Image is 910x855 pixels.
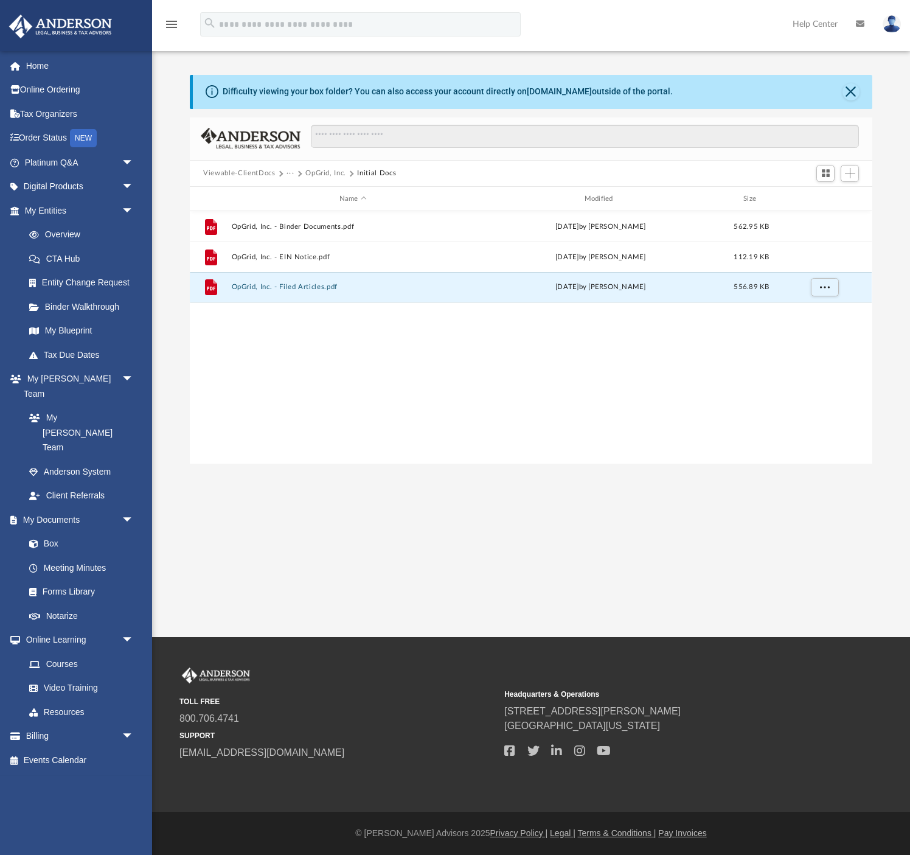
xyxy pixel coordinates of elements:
[578,828,656,838] a: Terms & Conditions |
[841,165,859,182] button: Add
[122,628,146,653] span: arrow_drop_down
[9,150,152,175] a: Platinum Q&Aarrow_drop_down
[122,724,146,749] span: arrow_drop_down
[305,168,346,179] button: OpGrid, Inc.
[203,168,275,179] button: Viewable-ClientDocs
[479,252,722,263] div: [DATE] by [PERSON_NAME]
[9,198,152,223] a: My Entitiesarrow_drop_down
[811,279,839,297] button: More options
[550,828,575,838] a: Legal |
[17,604,146,628] a: Notarize
[122,508,146,532] span: arrow_drop_down
[223,85,673,98] div: Difficulty viewing your box folder? You can also access your account directly on outside of the p...
[9,367,146,406] a: My [PERSON_NAME] Teamarrow_drop_down
[734,254,769,260] span: 112.19 KB
[231,194,474,204] div: Name
[5,15,116,38] img: Anderson Advisors Platinum Portal
[179,668,252,683] img: Anderson Advisors Platinum Portal
[287,168,294,179] button: ···
[479,282,722,293] div: [DATE] by [PERSON_NAME]
[190,211,872,464] div: grid
[17,484,146,508] a: Client Referrals
[9,175,152,199] a: Digital Productsarrow_drop_down
[122,175,146,200] span: arrow_drop_down
[164,23,179,32] a: menu
[479,194,722,204] div: Modified
[232,253,474,261] button: OpGrid, Inc. - EIN Notice.pdf
[9,54,152,78] a: Home
[9,748,152,772] a: Events Calendar
[17,700,146,724] a: Resources
[734,223,769,230] span: 562.95 KB
[179,747,344,758] a: [EMAIL_ADDRESS][DOMAIN_NAME]
[179,696,496,707] small: TOLL FREE
[9,126,152,151] a: Order StatusNEW
[9,508,146,532] a: My Documentsarrow_drop_down
[527,86,592,96] a: [DOMAIN_NAME]
[152,827,910,840] div: © [PERSON_NAME] Advisors 2025
[232,284,474,291] button: OpGrid, Inc. - Filed Articles.pdf
[195,194,226,204] div: id
[17,556,146,580] a: Meeting Minutes
[9,628,146,652] a: Online Learningarrow_drop_down
[9,78,152,102] a: Online Ordering
[728,194,776,204] div: Size
[70,129,97,147] div: NEW
[9,102,152,126] a: Tax Organizers
[504,706,681,716] a: [STREET_ADDRESS][PERSON_NAME]
[122,150,146,175] span: arrow_drop_down
[17,459,146,484] a: Anderson System
[816,165,835,182] button: Switch to Grid View
[17,295,152,319] a: Binder Walkthrough
[17,406,140,460] a: My [PERSON_NAME] Team
[357,168,396,179] button: Initial Docs
[17,246,152,271] a: CTA Hub
[842,83,860,100] button: Close
[17,652,146,676] a: Courses
[179,730,496,741] small: SUPPORT
[17,676,140,700] a: Video Training
[782,194,867,204] div: id
[17,271,152,295] a: Entity Change Request
[504,689,821,700] small: Headquarters & Operations
[17,580,140,604] a: Forms Library
[232,223,474,231] button: OpGrid, Inc. - Binder Documents.pdf
[490,828,548,838] a: Privacy Policy |
[122,198,146,223] span: arrow_drop_down
[883,15,901,33] img: User Pic
[734,284,769,291] span: 556.89 KB
[9,724,152,749] a: Billingarrow_drop_down
[658,828,706,838] a: Pay Invoices
[122,367,146,392] span: arrow_drop_down
[164,17,179,32] i: menu
[17,223,152,247] a: Overview
[17,343,152,367] a: Tax Due Dates
[203,16,217,30] i: search
[179,713,239,724] a: 800.706.4741
[479,222,722,232] div: [DATE] by [PERSON_NAME]
[311,125,859,148] input: Search files and folders
[504,721,660,731] a: [GEOGRAPHIC_DATA][US_STATE]
[17,319,146,343] a: My Blueprint
[17,532,140,556] a: Box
